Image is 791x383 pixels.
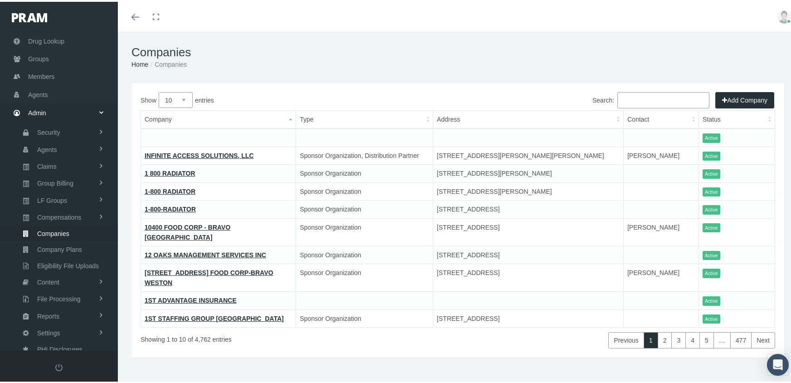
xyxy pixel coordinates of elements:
li: Companies [148,58,187,68]
span: LF Groups [37,191,67,206]
td: [STREET_ADDRESS] [433,216,623,244]
span: Reports [37,307,59,322]
span: Admin [28,103,46,120]
a: INFINITE ACCESS SOLUTIONS, LLC [145,150,254,157]
a: Home [131,59,148,66]
input: Search: [617,90,709,107]
a: 1ST STAFFING GROUP [GEOGRAPHIC_DATA] [145,313,284,320]
span: Content [37,273,59,288]
span: Companies [37,224,69,240]
td: Sponsor Organization, Distribution Partner [296,145,433,163]
a: 1ST ADVANTAGE INSURANCE [145,295,237,302]
select: Showentries [159,90,193,106]
a: 10400 FOOD CORP - BRAVO [GEOGRAPHIC_DATA] [145,222,230,239]
td: [STREET_ADDRESS][PERSON_NAME] [433,163,623,181]
td: Sponsor Organization [296,262,433,290]
td: [STREET_ADDRESS][PERSON_NAME][PERSON_NAME] [433,145,623,163]
span: Members [28,66,54,83]
a: 1-800-RADIATOR [145,204,196,211]
td: [STREET_ADDRESS] [433,199,623,217]
img: PRAM_20_x_78.png [12,11,47,20]
a: 4 [685,330,700,347]
span: Drug Lookup [28,31,64,48]
label: Show entries [141,90,458,106]
span: Active [703,167,720,177]
span: Groups [28,49,49,66]
th: Company: activate to sort column descending [141,109,296,127]
span: Settings [37,324,60,339]
span: Active [703,132,720,141]
span: Active [703,221,720,231]
td: [STREET_ADDRESS][PERSON_NAME] [433,181,623,199]
td: [STREET_ADDRESS] [433,308,623,326]
a: … [713,330,731,347]
span: Group Billing [37,174,73,189]
th: Address: activate to sort column ascending [433,109,623,127]
a: Next [751,330,775,347]
td: Sponsor Organization [296,181,433,199]
a: Previous [608,330,644,347]
div: Open Intercom Messenger [767,352,789,374]
a: 1 [644,330,658,347]
span: Agents [28,84,48,102]
td: Sponsor Organization [296,308,433,326]
th: Type: activate to sort column ascending [296,109,433,127]
a: 5 [699,330,714,347]
span: Active [703,313,720,322]
span: Active [703,249,720,259]
span: Active [703,186,720,195]
a: 2 [658,330,672,347]
td: Sponsor Organization [296,216,433,244]
span: PHI Disclosures [37,340,82,355]
span: File Processing [37,290,81,305]
a: 1-800 RADIATOR [145,186,195,193]
span: Active [703,267,720,276]
span: Eligibility File Uploads [37,256,99,272]
td: [PERSON_NAME] [623,216,699,244]
span: Claims [37,157,57,172]
a: 1 800 RADIATOR [145,168,195,175]
button: Add Company [715,90,774,107]
a: 3 [671,330,686,347]
td: Sponsor Organization [296,199,433,217]
img: user-placeholder.jpg [777,8,791,22]
a: [STREET_ADDRESS] FOOD CORP-BRAVO WESTON [145,267,273,285]
span: Company Plans [37,240,82,255]
td: Sponsor Organization [296,244,433,262]
th: Contact: activate to sort column ascending [623,109,699,127]
span: Compensations [37,208,81,223]
span: Security [37,123,60,138]
span: Active [703,203,720,213]
span: Agents [37,140,57,156]
h1: Companies [131,44,784,58]
th: Status: activate to sort column ascending [699,109,775,127]
td: [STREET_ADDRESS] [433,262,623,290]
span: Active [703,150,720,159]
label: Search: [592,90,709,107]
td: [PERSON_NAME] [623,145,699,163]
td: [STREET_ADDRESS] [433,244,623,262]
span: Active [703,295,720,304]
td: [PERSON_NAME] [623,262,699,290]
a: 477 [730,330,752,347]
a: 12 OAKS MANAGEMENT SERVICES INC [145,250,266,257]
td: Sponsor Organization [296,163,433,181]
